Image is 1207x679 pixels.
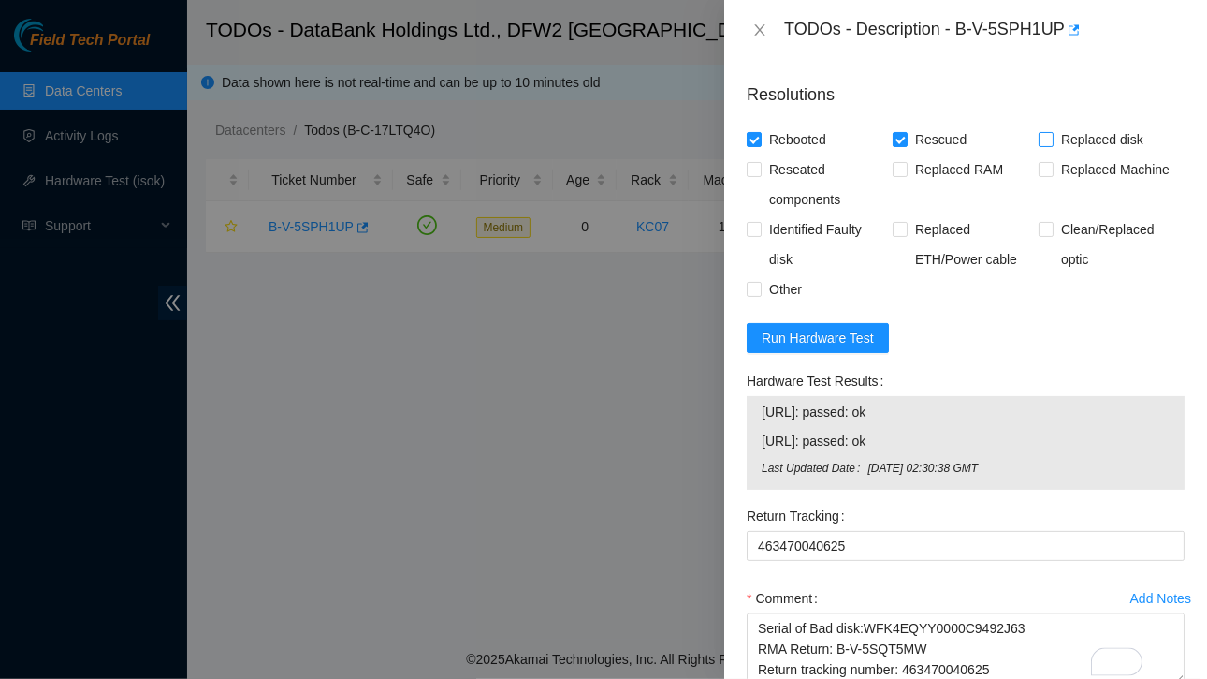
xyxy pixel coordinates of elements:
span: Last Updated Date [762,460,867,478]
span: Replaced RAM [908,155,1011,185]
div: Add Notes [1130,592,1191,605]
button: Add Notes [1129,583,1192,613]
span: Rescued [908,125,974,155]
button: Close [747,22,773,39]
span: Clean/Replaced optic [1054,214,1185,274]
span: close [752,22,767,37]
label: Return Tracking [747,501,852,531]
span: Reseated components [762,155,893,214]
span: Replaced ETH/Power cable [908,214,1039,274]
div: TODOs - Description - B-V-5SPH1UP [784,15,1185,45]
label: Comment [747,583,825,613]
span: Rebooted [762,125,834,155]
span: [URL]: passed: ok [762,402,1170,422]
span: [URL]: passed: ok [762,431,1170,451]
span: Identified Faulty disk [762,214,893,274]
span: Other [762,274,809,304]
span: Replaced disk [1054,125,1151,155]
button: Run Hardware Test [747,323,889,353]
input: Return Tracking [747,531,1185,561]
label: Hardware Test Results [747,366,891,396]
span: Run Hardware Test [762,328,874,348]
span: [DATE] 02:30:38 GMT [867,460,1170,478]
p: Resolutions [747,67,1185,108]
span: Replaced Machine [1054,155,1177,185]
